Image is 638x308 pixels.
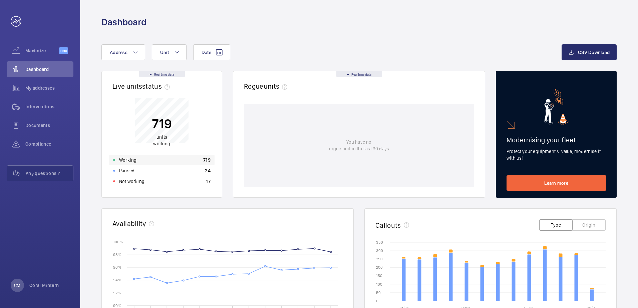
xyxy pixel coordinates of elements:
button: Date [193,44,230,60]
text: 94 % [113,278,121,282]
button: Unit [152,44,187,60]
span: Date [202,50,211,55]
text: 350 [376,240,383,245]
p: Coral Mintern [29,282,59,289]
text: 250 [376,257,383,261]
text: 92 % [113,290,121,295]
text: 96 % [113,265,121,270]
h2: Rogue [244,82,290,90]
span: working [153,141,170,146]
a: Learn more [507,175,606,191]
text: 100 % [113,239,123,244]
span: Documents [25,122,73,129]
div: Real time data [336,71,382,77]
span: Dashboard [25,66,73,73]
p: Not working [119,178,144,185]
span: Compliance [25,141,73,147]
h2: Availability [112,219,146,228]
span: Unit [160,50,169,55]
text: 200 [376,265,383,270]
img: marketing-card.svg [544,89,569,125]
span: Interventions [25,103,73,110]
span: CSV Download [578,50,610,55]
span: Beta [59,47,68,54]
h2: Live units [112,82,173,90]
p: 24 [205,167,211,174]
p: Working [119,157,136,163]
p: CM [14,282,20,289]
h2: Callouts [375,221,401,229]
p: 719 [203,157,211,163]
text: 98 % [113,252,121,257]
p: 719 [152,115,172,132]
h2: Modernising your fleet [507,136,606,144]
p: 17 [206,178,211,185]
span: Maximize [25,47,59,54]
span: status [142,82,173,90]
span: My addresses [25,85,73,91]
text: 0 [376,299,378,303]
button: CSV Download [562,44,617,60]
span: Any questions ? [26,170,73,177]
span: units [264,82,290,90]
button: Address [101,44,145,60]
p: Paused [119,167,134,174]
p: Protect your equipment's value, modernise it with us! [507,148,606,161]
text: 300 [376,248,383,253]
h1: Dashboard [101,16,146,28]
text: 150 [376,273,382,278]
button: Origin [572,219,606,231]
p: units [152,134,172,147]
text: 90 % [113,303,121,308]
span: Address [110,50,127,55]
text: 100 [376,282,382,287]
div: Real time data [139,71,185,77]
text: 50 [376,290,381,295]
p: You have no rogue unit in the last 30 days [329,139,389,152]
button: Type [539,219,573,231]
